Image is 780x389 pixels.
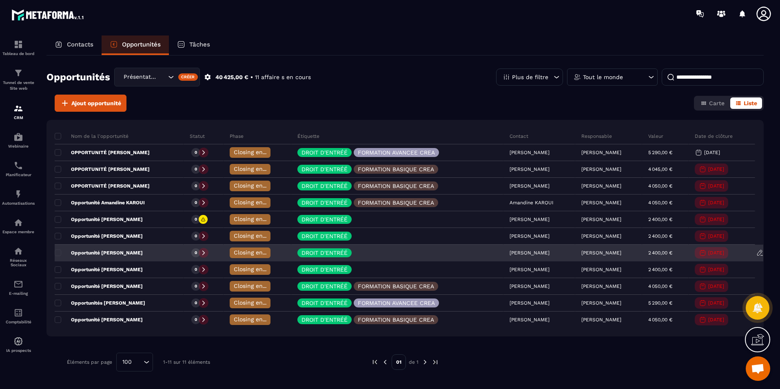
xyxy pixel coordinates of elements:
[55,149,150,156] p: OPPORTUNITÉ [PERSON_NAME]
[102,35,169,55] a: Opportunités
[583,74,623,80] p: Tout le monde
[2,291,35,296] p: E-mailing
[55,266,143,273] p: Opportunité [PERSON_NAME]
[2,348,35,353] p: IA prospects
[55,250,143,256] p: Opportunité [PERSON_NAME]
[234,166,280,172] span: Closing en cours
[195,283,197,289] p: 0
[708,300,724,306] p: [DATE]
[234,299,280,306] span: Closing en cours
[648,250,672,256] p: 2 400,00 €
[648,150,672,155] p: 5 290,00 €
[301,267,348,272] p: DROIT D'ENTRÉÉ
[114,68,200,86] div: Search for option
[695,133,733,139] p: Date de clôture
[234,283,280,289] span: Closing en cours
[195,317,197,323] p: 0
[55,183,150,189] p: OPPORTUNITÉ [PERSON_NAME]
[704,150,720,155] p: [DATE]
[234,149,280,155] span: Closing en cours
[510,133,528,139] p: Contact
[581,267,621,272] p: [PERSON_NAME]
[708,317,724,323] p: [DATE]
[195,250,197,256] p: 0
[301,183,348,189] p: DROIT D'ENTRÉÉ
[2,144,35,148] p: Webinaire
[47,69,110,85] h2: Opportunités
[581,133,612,139] p: Responsable
[648,217,672,222] p: 2 400,00 €
[55,166,150,172] p: OPPORTUNITÉ [PERSON_NAME]
[122,73,158,82] span: Présentation Réseau
[13,161,23,170] img: scheduler
[67,359,112,365] p: Éléments par page
[301,233,348,239] p: DROIT D'ENTRÉÉ
[215,73,248,81] p: 40 425,00 €
[234,232,280,239] span: Closing en cours
[358,317,434,323] p: FORMATION BASIQUE CREA
[708,267,724,272] p: [DATE]
[13,246,23,256] img: social-network
[234,182,280,189] span: Closing en cours
[2,212,35,240] a: automationsautomationsEspace membre
[55,133,129,139] p: Nom de la l'opportunité
[195,267,197,272] p: 0
[581,150,621,155] p: [PERSON_NAME]
[71,99,121,107] span: Ajout opportunité
[708,250,724,256] p: [DATE]
[234,316,280,323] span: Closing en cours
[648,283,672,289] p: 4 050,00 €
[2,33,35,62] a: formationformationTableau de bord
[708,200,724,206] p: [DATE]
[581,217,621,222] p: [PERSON_NAME]
[13,218,23,228] img: automations
[55,316,143,323] p: Opportunité [PERSON_NAME]
[358,150,435,155] p: FORMATION AVANCEE CREA
[581,166,621,172] p: [PERSON_NAME]
[301,150,348,155] p: DROIT D'ENTRÉÉ
[358,200,434,206] p: FORMATION BASIQUE CREA
[2,302,35,330] a: accountantaccountantComptabilité
[13,104,23,113] img: formation
[47,35,102,55] a: Contacts
[13,68,23,78] img: formation
[13,279,23,289] img: email
[708,233,724,239] p: [DATE]
[421,358,429,366] img: next
[2,183,35,212] a: automationsautomationsAutomatisations
[358,283,434,289] p: FORMATION BASIQUE CREA
[116,353,153,371] div: Search for option
[195,233,197,239] p: 0
[581,283,621,289] p: [PERSON_NAME]
[2,62,35,97] a: formationformationTunnel de vente Site web
[67,41,93,48] p: Contacts
[234,266,280,272] span: Closing en cours
[55,216,143,223] p: Opportunité [PERSON_NAME]
[195,183,197,189] p: 0
[392,354,406,370] p: 01
[358,166,434,172] p: FORMATION BASIQUE CREA
[55,199,145,206] p: Opportunité Amandine KAROUI
[11,7,85,22] img: logo
[55,95,126,112] button: Ajout opportunité
[708,283,724,289] p: [DATE]
[648,133,663,139] p: Valeur
[301,217,348,222] p: DROIT D'ENTRÉÉ
[301,283,348,289] p: DROIT D'ENTRÉÉ
[581,183,621,189] p: [PERSON_NAME]
[648,166,672,172] p: 4 045,00 €
[708,166,724,172] p: [DATE]
[358,183,434,189] p: FORMATION BASIQUE CREA
[2,240,35,273] a: social-networksocial-networkRéseaux Sociaux
[234,216,280,222] span: Closing en cours
[255,73,311,81] p: 11 affaire s en cours
[297,133,319,139] p: Étiquette
[709,100,725,106] span: Carte
[55,233,143,239] p: Opportunité [PERSON_NAME]
[2,201,35,206] p: Automatisations
[409,359,419,365] p: de 1
[301,300,348,306] p: DROIT D'ENTRÉÉ
[432,358,439,366] img: next
[13,336,23,346] img: automations
[581,300,621,306] p: [PERSON_NAME]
